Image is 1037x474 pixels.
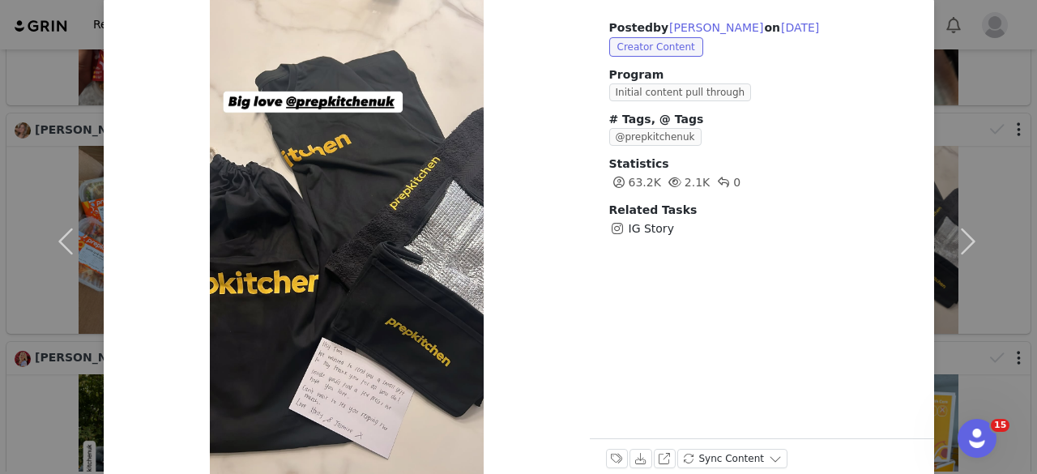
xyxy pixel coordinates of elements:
[609,66,915,83] span: Program
[653,21,764,34] span: by
[780,18,820,37] button: [DATE]
[991,419,1009,432] span: 15
[609,128,702,146] span: @prepkitchenuk
[714,176,740,189] span: 0
[609,85,758,98] a: Initial content pull through
[609,83,752,101] span: Initial content pull through
[609,176,661,189] span: 63.2K
[677,449,787,468] button: Sync Content
[609,37,703,57] span: Creator Content
[665,176,710,189] span: 2.1K
[609,203,698,216] span: Related Tasks
[609,113,704,126] span: # Tags, @ Tags
[609,157,669,170] span: Statistics
[668,18,764,37] button: [PERSON_NAME]
[629,220,674,237] span: IG Story
[958,419,996,458] iframe: Intercom live chat
[609,21,821,34] span: Posted on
